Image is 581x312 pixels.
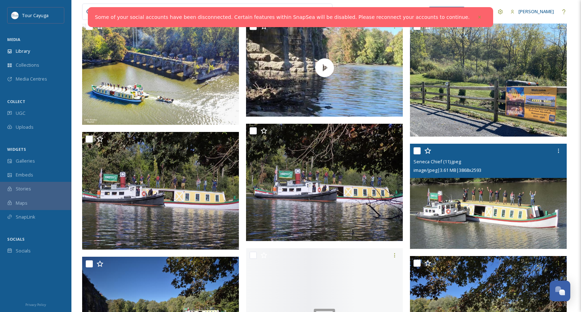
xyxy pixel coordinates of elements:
span: Privacy Policy [25,302,46,307]
a: Some of your social accounts have been disconnected. Certain features within SnapSea will be disa... [95,14,470,21]
span: SOCIALS [7,236,25,242]
button: Open Chat [550,281,570,301]
a: View all files [287,5,329,19]
img: thumbnail [246,19,403,116]
span: SnapLink [16,214,35,220]
span: Tour Cayuga [22,12,49,19]
span: [PERSON_NAME] [519,8,554,15]
span: Embeds [16,172,33,178]
img: Seneca Chief (14).jpg [246,124,403,241]
span: Collections [16,62,39,68]
img: Seneca Chief (15).jpg [82,19,239,125]
span: Maps [16,200,27,206]
span: Seneca Chief (11).jpeg [414,158,461,165]
span: COLLECT [7,99,25,104]
span: Galleries [16,158,35,164]
span: WIDGETS [7,147,26,152]
span: Stories [16,185,31,192]
span: image/jpeg | 3.61 MB | 3868 x 2593 [414,167,481,173]
span: UGC [16,110,25,117]
span: Uploads [16,124,34,131]
span: Media Centres [16,76,47,82]
input: Search your library [99,4,274,20]
img: download.jpeg [11,12,19,19]
span: Library [16,48,30,55]
a: Privacy Policy [25,300,46,308]
span: Socials [16,247,31,254]
span: MEDIA [7,37,20,42]
img: Seneca Chief (10).jpg [82,132,239,249]
img: Seneca Chief (11).jpeg [410,144,567,249]
img: Seneca Chief (6).jpg [410,19,567,137]
a: What's New [429,7,465,17]
a: [PERSON_NAME] [507,5,557,19]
